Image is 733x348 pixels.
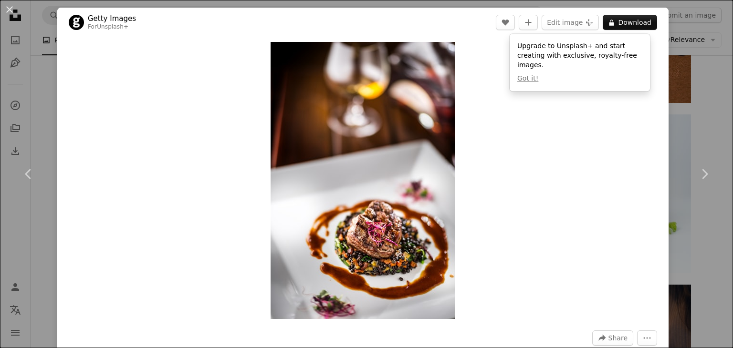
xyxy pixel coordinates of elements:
a: Unsplash+ [97,23,128,30]
button: Edit image [542,15,599,30]
a: Getty Images [88,14,136,23]
span: Share [608,331,628,345]
img: Beef Steak. Grill beef steak black lentils mixed with vegetable. Cognac or brandy as drink. Culin... [271,42,455,319]
button: Add to Collection [519,15,538,30]
img: Go to Getty Images's profile [69,15,84,30]
a: Next [676,128,733,220]
button: Like [496,15,515,30]
button: Got it! [517,74,538,83]
button: Zoom in on this image [271,42,455,319]
button: Share this image [592,330,633,346]
button: More Actions [637,330,657,346]
div: Upgrade to Unsplash+ and start creating with exclusive, royalty-free images. [510,34,650,91]
button: Download [603,15,657,30]
div: For [88,23,136,31]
